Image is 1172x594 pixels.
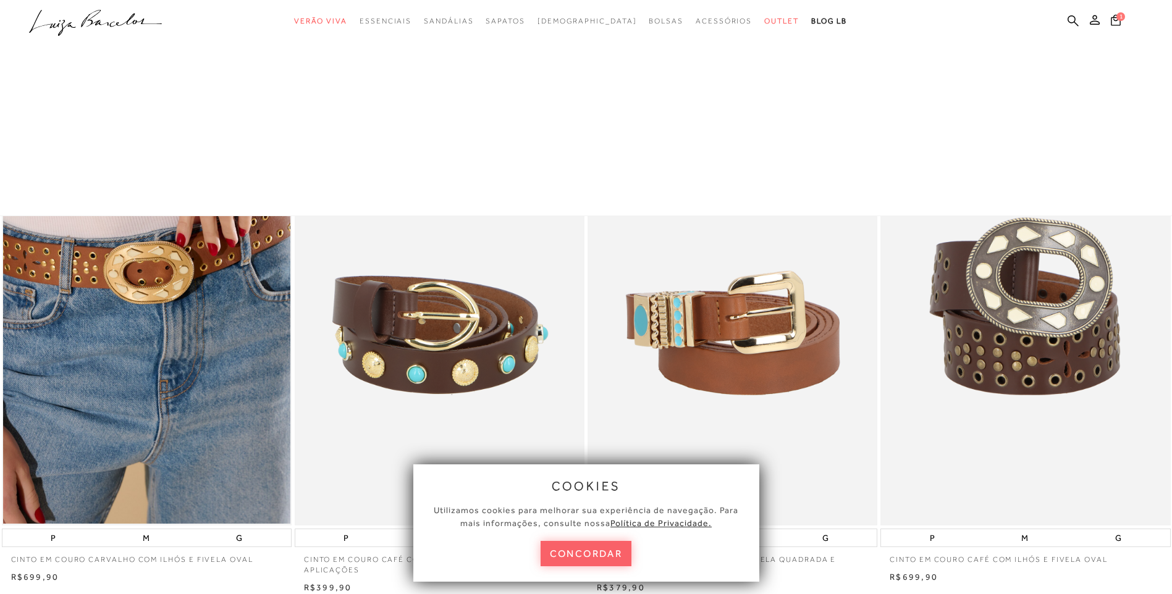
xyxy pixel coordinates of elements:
a: Política de Privacidade. [610,518,712,528]
button: G [819,529,832,546]
button: concordar [541,541,632,566]
span: Sandálias [424,17,473,25]
span: [DEMOGRAPHIC_DATA] [538,17,637,25]
span: Essenciais [360,17,411,25]
button: G [1111,529,1125,546]
a: categoryNavScreenReaderText [649,10,683,33]
span: R$699,90 [890,572,938,582]
span: Utilizamos cookies para melhorar sua experiência de navegação. Para mais informações, consulte nossa [434,505,738,528]
a: CINTO EM COURO CAFÉ COM ILHÓS E FIVELA OVAL [880,547,1170,565]
span: Sapatos [486,17,525,25]
a: CINTO EM COURO CAFÉ COM ILHÓS E FIVELA OVAL CINTO EM COURO CAFÉ COM ILHÓS E FIVELA OVAL [882,93,1169,524]
a: categoryNavScreenReaderText [294,10,347,33]
a: categoryNavScreenReaderText [424,10,473,33]
a: categoryNavScreenReaderText [696,10,752,33]
button: P [47,529,59,546]
span: Verão Viva [294,17,347,25]
span: 1 [1116,12,1125,21]
a: CINTO EM COURO CAFÉ COM FIVELA ARREDONDADA E APLICAÇÕES CINTO EM COURO CAFÉ COM FIVELA ARREDONDAD... [296,93,583,524]
button: 1 [1107,14,1124,30]
span: cookies [552,479,621,493]
button: P [340,529,352,546]
button: G [232,529,246,546]
a: CINTO EM COURO CARVALHO COM ILHÓS E FIVELA OVAL CINTO EM COURO CARVALHO COM ILHÓS E FIVELA OVAL [3,93,290,524]
a: categoryNavScreenReaderText [486,10,525,33]
a: BLOG LB [811,10,847,33]
a: CINTO EM COURO CARVALHO COM FIVELA QUADRADA E DETALHES METÁLICOS CINTO EM COURO CARVALHO COM FIVE... [589,93,876,524]
img: CINTO EM COURO CAFÉ COM FIVELA ARREDONDADA E APLICAÇÕES [296,93,583,524]
a: categoryNavScreenReaderText [360,10,411,33]
span: BLOG LB [811,17,847,25]
button: P [926,529,938,546]
button: M [1018,529,1032,546]
span: Acessórios [696,17,752,25]
span: R$699,90 [11,572,59,582]
img: CINTO EM COURO CARVALHO COM ILHÓS E FIVELA OVAL [3,93,290,524]
a: CINTO EM COURO CARVALHO COM ILHÓS E FIVELA OVAL [2,547,292,565]
a: noSubCategoriesText [538,10,637,33]
span: R$399,90 [304,582,352,592]
span: Bolsas [649,17,683,25]
button: M [139,529,153,546]
span: Outlet [764,17,799,25]
a: categoryNavScreenReaderText [764,10,799,33]
a: CINTO EM COURO CAFÉ COM FIVELA ARREDONDADA E APLICAÇÕES [295,547,584,575]
img: CINTO EM COURO CAFÉ COM ILHÓS E FIVELA OVAL [882,93,1169,524]
img: CINTO EM COURO CARVALHO COM FIVELA QUADRADA E DETALHES METÁLICOS [589,93,876,524]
